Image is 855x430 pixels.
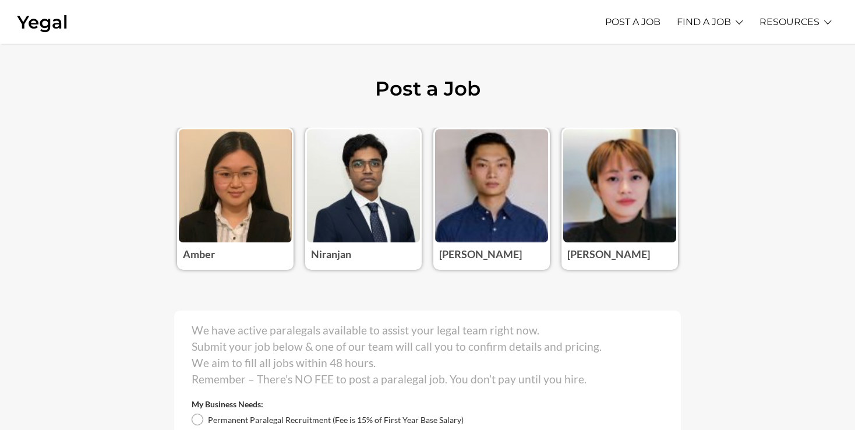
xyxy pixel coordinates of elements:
[174,79,681,98] h1: Post a Job
[192,322,663,339] p: We have active paralegals available to assist your legal team right now.
[439,239,544,263] h3: [PERSON_NAME]
[192,339,663,355] p: Submit your job below & one of our team will call you to confirm details and pricing.
[677,6,731,38] a: FIND A JOB
[183,239,288,263] h3: Amber
[192,399,263,409] label: My Business Needs:
[605,6,660,38] a: POST A JOB
[192,371,663,387] p: Remember – There’s NO FEE to post a paralegal job. You don’t pay until you hire.
[561,128,678,244] img: Photo
[192,414,203,425] input: Permanent Paralegal Recruitment (Fee is 15% of First Year Base Salary)
[433,128,550,244] img: Photo
[305,128,422,244] img: Photo
[567,239,672,263] h3: [PERSON_NAME]
[177,128,294,244] img: Photo
[192,355,663,371] p: We aim to fill all jobs within 48 hours.
[208,415,464,425] span: Permanent Paralegal Recruitment (Fee is 15% of First Year Base Salary)
[311,239,416,263] h3: Niranjan
[759,6,819,38] a: RESOURCES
